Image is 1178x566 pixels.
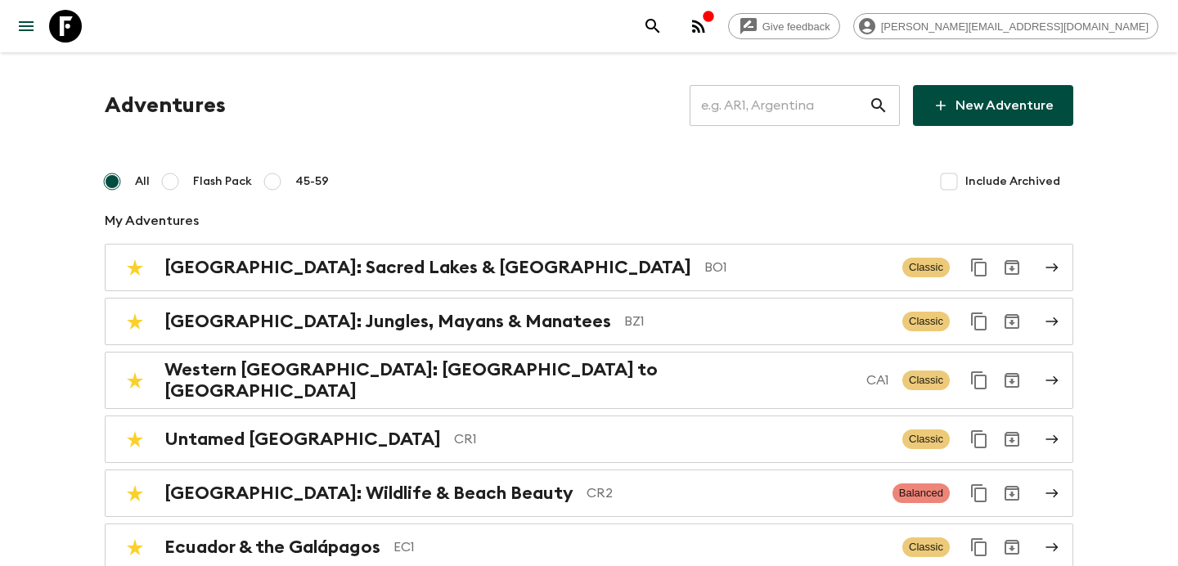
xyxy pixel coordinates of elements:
span: Classic [902,312,950,331]
p: CA1 [866,371,889,390]
button: Duplicate for 45-59 [963,364,996,397]
input: e.g. AR1, Argentina [690,83,869,128]
a: Western [GEOGRAPHIC_DATA]: [GEOGRAPHIC_DATA] to [GEOGRAPHIC_DATA]CA1ClassicDuplicate for 45-59Arc... [105,352,1073,409]
button: menu [10,10,43,43]
h1: Adventures [105,89,226,122]
button: Archive [996,477,1028,510]
a: Untamed [GEOGRAPHIC_DATA]CR1ClassicDuplicate for 45-59Archive [105,416,1073,463]
button: Duplicate for 45-59 [963,305,996,338]
button: Archive [996,531,1028,564]
h2: [GEOGRAPHIC_DATA]: Wildlife & Beach Beauty [164,483,573,504]
span: Flash Pack [193,173,252,190]
span: Classic [902,429,950,449]
a: New Adventure [913,85,1073,126]
span: Balanced [892,483,950,503]
a: [GEOGRAPHIC_DATA]: Jungles, Mayans & ManateesBZ1ClassicDuplicate for 45-59Archive [105,298,1073,345]
button: Duplicate for 45-59 [963,251,996,284]
button: Duplicate for 45-59 [963,477,996,510]
div: [PERSON_NAME][EMAIL_ADDRESS][DOMAIN_NAME] [853,13,1158,39]
p: BO1 [704,258,889,277]
h2: [GEOGRAPHIC_DATA]: Jungles, Mayans & Manatees [164,311,611,332]
span: Classic [902,258,950,277]
span: Give feedback [753,20,839,33]
button: Duplicate for 45-59 [963,423,996,456]
p: CR2 [587,483,879,503]
a: [GEOGRAPHIC_DATA]: Sacred Lakes & [GEOGRAPHIC_DATA]BO1ClassicDuplicate for 45-59Archive [105,244,1073,291]
p: EC1 [393,537,889,557]
p: CR1 [454,429,889,449]
span: [PERSON_NAME][EMAIL_ADDRESS][DOMAIN_NAME] [872,20,1158,33]
h2: Ecuador & the Galápagos [164,537,380,558]
button: Archive [996,251,1028,284]
span: All [135,173,150,190]
a: [GEOGRAPHIC_DATA]: Wildlife & Beach BeautyCR2BalancedDuplicate for 45-59Archive [105,469,1073,517]
button: Archive [996,305,1028,338]
h2: Western [GEOGRAPHIC_DATA]: [GEOGRAPHIC_DATA] to [GEOGRAPHIC_DATA] [164,359,853,402]
p: My Adventures [105,211,1073,231]
p: BZ1 [624,312,889,331]
span: Include Archived [965,173,1060,190]
h2: Untamed [GEOGRAPHIC_DATA] [164,429,441,450]
span: 45-59 [295,173,329,190]
button: Archive [996,364,1028,397]
button: Archive [996,423,1028,456]
a: Give feedback [728,13,840,39]
span: Classic [902,371,950,390]
h2: [GEOGRAPHIC_DATA]: Sacred Lakes & [GEOGRAPHIC_DATA] [164,257,691,278]
span: Classic [902,537,950,557]
button: search adventures [636,10,669,43]
button: Duplicate for 45-59 [963,531,996,564]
